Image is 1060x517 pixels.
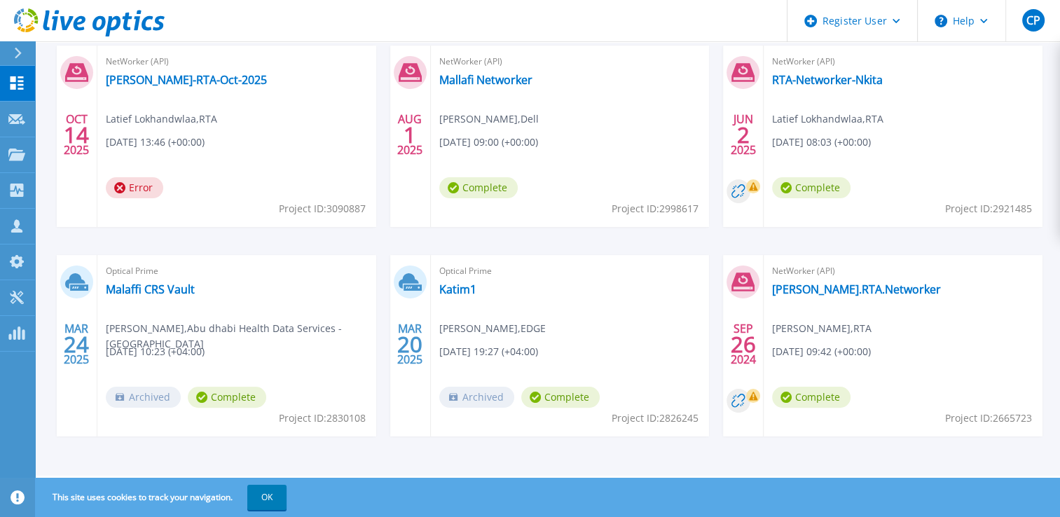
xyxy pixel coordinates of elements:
div: SEP 2024 [730,319,757,370]
span: Project ID: 2921485 [945,201,1032,216]
span: [PERSON_NAME] , EDGE [439,321,546,336]
a: Mallafi Networker [439,73,532,87]
span: Latief Lokhandwlaa , RTA [772,111,883,127]
span: [DATE] 13:46 (+00:00) [106,135,205,150]
div: MAR 2025 [397,319,423,370]
span: 14 [64,129,89,141]
span: NetWorker (API) [439,54,701,69]
span: 2 [737,129,750,141]
span: Latief Lokhandwlaa , RTA [106,111,217,127]
a: [PERSON_NAME]-RTA-Oct-2025 [106,73,267,87]
span: Error [106,177,163,198]
span: Complete [188,387,266,408]
span: Project ID: 2998617 [612,201,698,216]
span: Complete [772,387,851,408]
span: [PERSON_NAME] , Dell [439,111,539,127]
div: MAR 2025 [63,319,90,370]
span: 1 [404,129,416,141]
span: This site uses cookies to track your navigation. [39,485,287,510]
a: Katim1 [439,282,476,296]
span: [PERSON_NAME] , Abu dhabi Health Data Services - [GEOGRAPHIC_DATA] [106,321,376,352]
a: [PERSON_NAME].RTA.Networker [772,282,941,296]
span: [DATE] 09:42 (+00:00) [772,344,871,359]
a: RTA-Networker-Nkita [772,73,883,87]
span: NetWorker (API) [106,54,368,69]
span: Project ID: 3090887 [279,201,366,216]
span: CP [1026,15,1040,26]
span: Archived [106,387,181,408]
button: OK [247,485,287,510]
span: Project ID: 2826245 [612,411,698,426]
span: Archived [439,387,514,408]
span: 26 [731,338,756,350]
div: OCT 2025 [63,109,90,160]
a: Malaffi CRS Vault [106,282,195,296]
span: [DATE] 19:27 (+04:00) [439,344,538,359]
div: JUN 2025 [730,109,757,160]
span: [DATE] 09:00 (+00:00) [439,135,538,150]
span: Complete [772,177,851,198]
span: NetWorker (API) [772,54,1034,69]
span: 20 [397,338,422,350]
span: [DATE] 08:03 (+00:00) [772,135,871,150]
span: Optical Prime [106,263,368,279]
span: 24 [64,338,89,350]
span: Optical Prime [439,263,701,279]
span: NetWorker (API) [772,263,1034,279]
span: Project ID: 2830108 [279,411,366,426]
div: AUG 2025 [397,109,423,160]
span: [PERSON_NAME] , RTA [772,321,872,336]
span: Complete [521,387,600,408]
span: Complete [439,177,518,198]
span: Project ID: 2665723 [945,411,1032,426]
span: [DATE] 10:23 (+04:00) [106,344,205,359]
